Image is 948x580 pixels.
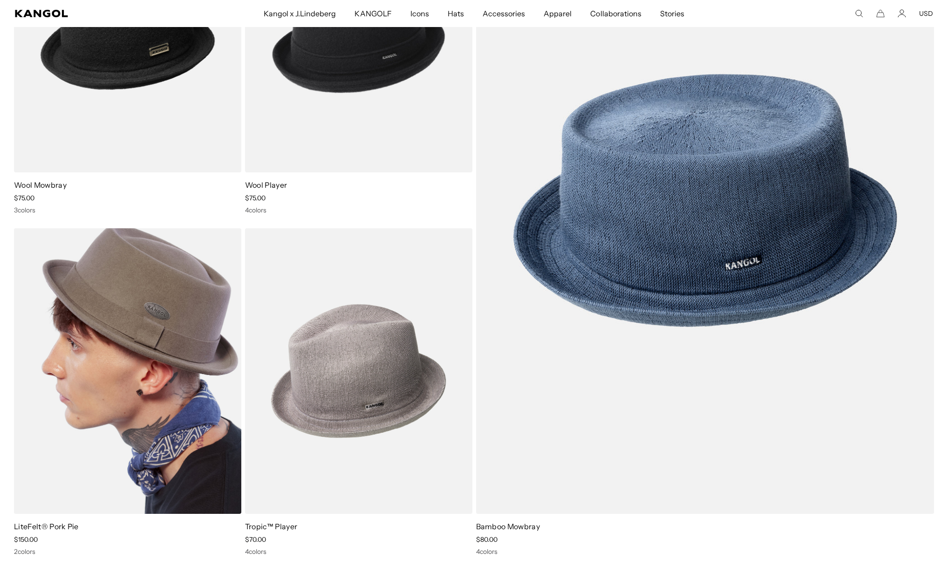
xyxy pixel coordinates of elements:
[14,180,67,190] a: Wool Mowbray
[14,228,241,513] img: LiteFelt® Pork Pie
[245,522,297,531] a: Tropic™ Player
[245,180,287,190] a: Wool Player
[476,535,498,544] span: $80.00
[14,547,241,556] div: 2 colors
[14,194,34,202] span: $75.00
[919,9,933,18] button: USD
[245,206,472,214] div: 4 colors
[245,535,266,544] span: $70.00
[15,10,175,17] a: Kangol
[245,194,266,202] span: $75.00
[14,535,38,544] span: $150.00
[476,522,540,531] a: Bamboo Mowbray
[14,522,79,531] a: LiteFelt® Pork Pie
[855,9,863,18] summary: Search here
[476,547,934,556] div: 4 colors
[245,547,472,556] div: 4 colors
[898,9,906,18] a: Account
[245,228,472,513] img: Tropic™ Player
[14,206,241,214] div: 3 colors
[876,9,885,18] button: Cart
